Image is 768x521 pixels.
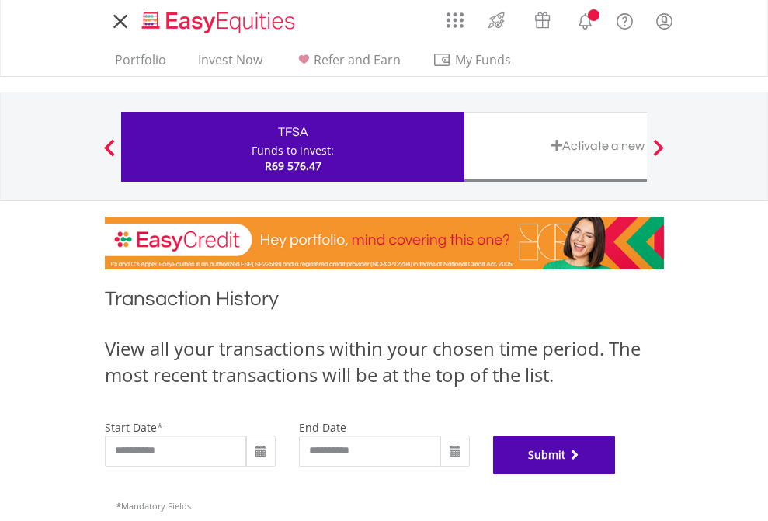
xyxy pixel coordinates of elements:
[192,52,269,76] a: Invest Now
[493,436,616,474] button: Submit
[645,4,684,38] a: My Profile
[299,420,346,435] label: end date
[109,52,172,76] a: Portfolio
[116,500,191,512] span: Mandatory Fields
[139,9,301,35] img: EasyEquities_Logo.png
[252,143,334,158] div: Funds to invest:
[105,420,157,435] label: start date
[105,335,664,389] div: View all your transactions within your chosen time period. The most recent transactions will be a...
[565,4,605,35] a: Notifications
[105,217,664,269] img: EasyCredit Promotion Banner
[314,51,401,68] span: Refer and Earn
[130,121,455,143] div: TFSA
[265,158,321,173] span: R69 576.47
[136,4,301,35] a: Home page
[643,147,674,162] button: Next
[530,8,555,33] img: vouchers-v2.svg
[105,285,664,320] h1: Transaction History
[94,147,125,162] button: Previous
[436,4,474,29] a: AppsGrid
[433,50,534,70] span: My Funds
[605,4,645,35] a: FAQ's and Support
[288,52,407,76] a: Refer and Earn
[447,12,464,29] img: grid-menu-icon.svg
[520,4,565,33] a: Vouchers
[484,8,509,33] img: thrive-v2.svg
